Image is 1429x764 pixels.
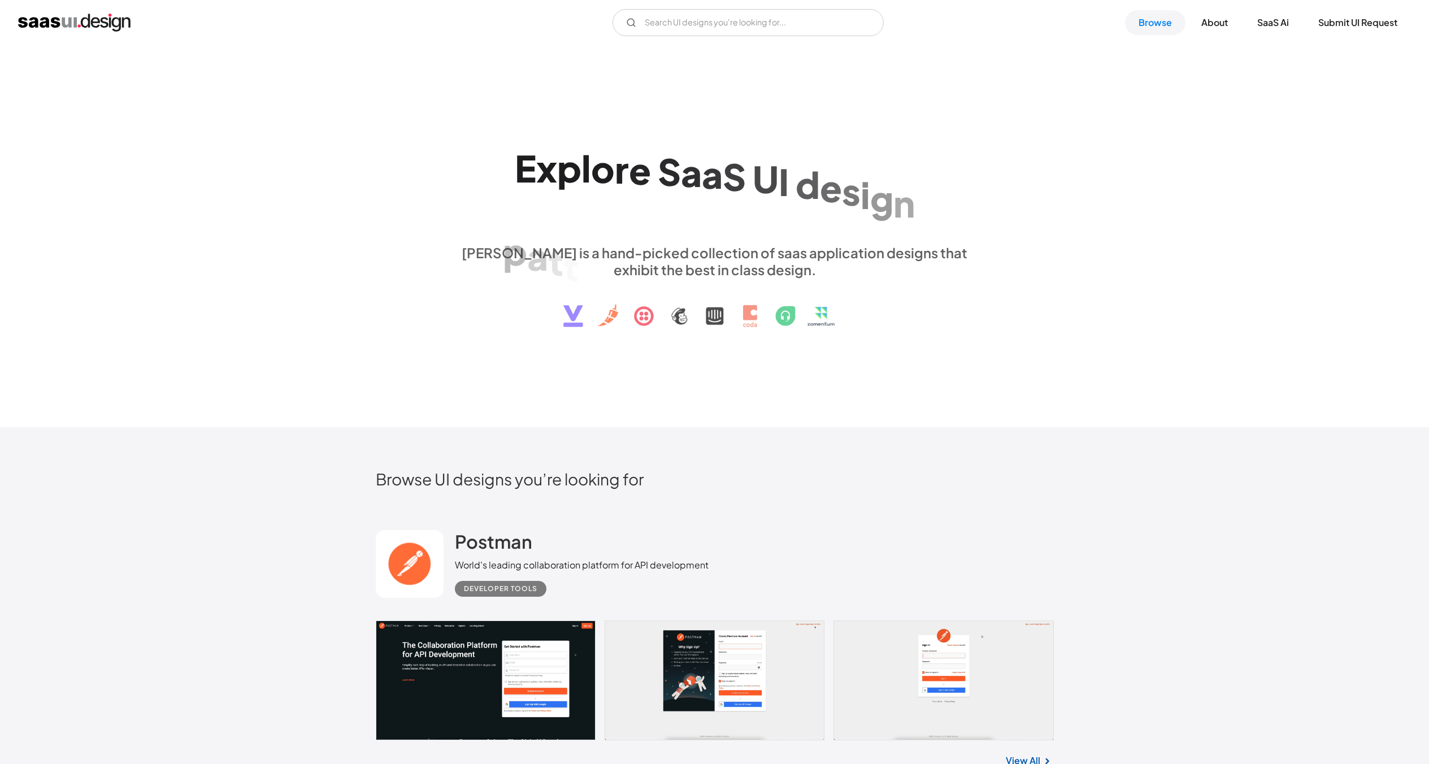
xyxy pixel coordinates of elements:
h2: Browse UI designs you’re looking for [376,469,1054,489]
div: t [548,240,563,283]
div: [PERSON_NAME] is a hand-picked collection of saas application designs that exhibit the best in cl... [455,244,975,278]
a: Postman [455,530,532,558]
div: S [723,155,746,198]
div: l [581,146,591,190]
a: home [18,14,131,32]
div: U [753,157,779,201]
div: t [563,245,579,288]
div: x [536,146,557,190]
div: p [557,146,581,190]
div: World's leading collaboration platform for API development [455,558,709,572]
div: a [702,153,723,196]
div: I [779,160,789,203]
div: r [615,147,629,191]
div: p [503,229,527,273]
a: SaaS Ai [1244,10,1302,35]
h2: Postman [455,530,532,553]
a: Browse [1125,10,1185,35]
div: e [629,148,651,192]
div: a [681,151,702,194]
div: d [796,163,820,206]
div: s [842,169,861,212]
div: Developer tools [464,582,537,596]
div: g [870,177,893,220]
img: text, icon, saas logo [544,278,886,337]
div: S [658,149,681,193]
a: Submit UI Request [1305,10,1411,35]
div: n [893,181,915,225]
div: E [515,146,536,190]
div: i [861,173,870,216]
a: About [1188,10,1241,35]
div: a [527,234,548,277]
form: Email Form [613,9,884,36]
h1: Explore SaaS UI design patterns & interactions. [455,146,975,233]
input: Search UI designs you're looking for... [613,9,884,36]
div: o [591,147,615,190]
div: e [820,166,842,209]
